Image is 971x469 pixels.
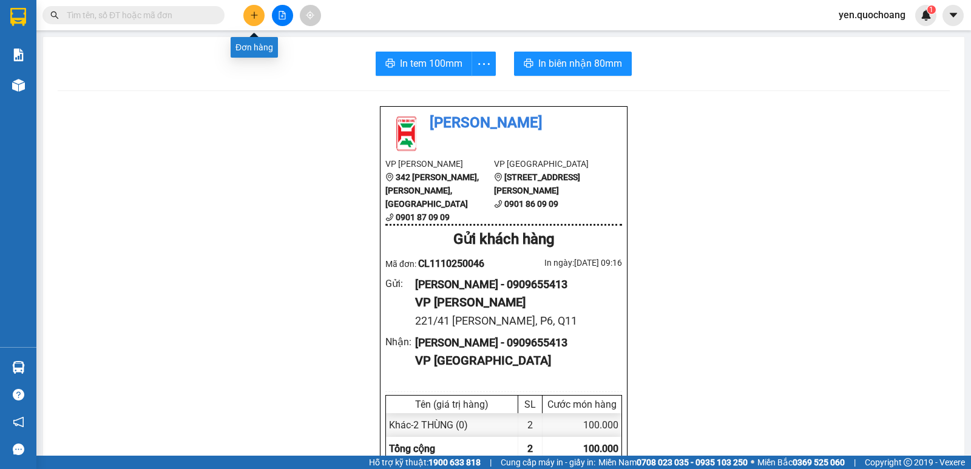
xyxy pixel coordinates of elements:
[598,456,748,469] span: Miền Nam
[118,52,241,69] div: 0909655413
[494,172,580,195] b: [STREET_ADDRESS][PERSON_NAME]
[385,157,494,170] li: VP [PERSON_NAME]
[518,413,543,437] div: 2
[385,172,479,209] b: 342 [PERSON_NAME], [PERSON_NAME], [GEOGRAPHIC_DATA]
[415,293,612,312] div: VP [PERSON_NAME]
[10,38,109,52] div: [PERSON_NAME]
[389,443,435,454] span: Tổng cộng
[385,228,622,251] div: Gửi khách hàng
[385,334,415,349] div: Nhận :
[385,173,394,181] span: environment
[13,416,24,428] span: notification
[385,276,415,291] div: Gửi :
[13,389,24,400] span: question-circle
[514,52,632,76] button: printerIn biên nhận 80mm
[385,256,504,271] div: Mã đơn:
[272,5,293,26] button: file-add
[504,199,558,209] b: 0901 86 09 09
[250,11,259,19] span: plus
[396,212,450,222] b: 0901 87 09 09
[415,312,612,329] div: 221/41 [PERSON_NAME], P6, Q11
[583,443,618,454] span: 100.000
[10,10,109,38] div: [PERSON_NAME]
[524,58,533,70] span: printer
[501,456,595,469] span: Cung cấp máy in - giấy in:
[418,258,484,269] span: CL1110250046
[854,456,856,469] span: |
[428,457,481,467] strong: 1900 633 818
[10,10,29,23] span: Gửi:
[929,5,933,14] span: 1
[504,256,622,269] div: In ngày: [DATE] 09:16
[472,52,496,76] button: more
[415,276,612,293] div: [PERSON_NAME] - 0909655413
[546,399,618,410] div: Cước món hàng
[389,419,468,431] span: Khác - 2 THÙNG (0)
[12,79,25,92] img: warehouse-icon
[521,399,539,410] div: SL
[494,173,502,181] span: environment
[278,11,286,19] span: file-add
[757,456,845,469] span: Miền Bắc
[472,56,495,72] span: more
[12,361,25,374] img: warehouse-icon
[829,7,915,22] span: yen.quochoang
[118,10,147,23] span: Nhận:
[118,10,241,38] div: [GEOGRAPHIC_DATA]
[527,443,533,454] span: 2
[948,10,959,21] span: caret-down
[927,5,936,14] sup: 1
[243,5,265,26] button: plus
[13,444,24,455] span: message
[10,52,109,69] div: 0909655413
[10,69,109,113] div: 221/41 [PERSON_NAME], P6, Q11
[921,10,932,21] img: icon-new-feature
[494,157,603,170] li: VP [GEOGRAPHIC_DATA]
[415,334,612,351] div: [PERSON_NAME] - 0909655413
[751,460,754,465] span: ⚪️
[10,8,26,26] img: logo-vxr
[543,413,621,437] div: 100.000
[385,112,622,135] li: [PERSON_NAME]
[12,49,25,61] img: solution-icon
[637,457,748,467] strong: 0708 023 035 - 0935 103 250
[376,52,472,76] button: printerIn tem 100mm
[118,38,241,52] div: [PERSON_NAME]
[385,213,394,221] span: phone
[400,56,462,71] span: In tem 100mm
[538,56,622,71] span: In biên nhận 80mm
[942,5,964,26] button: caret-down
[415,351,612,370] div: VP [GEOGRAPHIC_DATA]
[904,458,912,467] span: copyright
[793,457,845,467] strong: 0369 525 060
[306,11,314,19] span: aim
[385,112,428,154] img: logo.jpg
[385,58,395,70] span: printer
[50,11,59,19] span: search
[67,8,210,22] input: Tìm tên, số ĐT hoặc mã đơn
[389,399,515,410] div: Tên (giá trị hàng)
[369,456,481,469] span: Hỗ trợ kỹ thuật:
[494,200,502,208] span: phone
[300,5,321,26] button: aim
[490,456,492,469] span: |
